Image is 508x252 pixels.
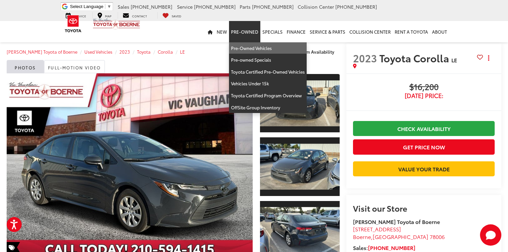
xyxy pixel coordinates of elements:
span: [PHONE_NUMBER] [131,3,172,10]
span: [STREET_ADDRESS] [353,225,401,233]
span: [PHONE_NUMBER] [335,3,377,10]
span: Select Language [70,4,103,9]
a: [PERSON_NAME] Toyota of Boerne [7,49,77,55]
a: LE [180,49,185,55]
button: Toggle Chat Window [480,224,501,246]
a: OffSite Group Inventory [229,102,307,113]
span: Confirm Availability [293,49,334,55]
a: [STREET_ADDRESS] Boerne,[GEOGRAPHIC_DATA] 78006 [353,225,445,240]
h2: Visit our Store [353,204,495,212]
a: Home [206,21,215,42]
img: 2023 Toyota Corolla LE [259,144,340,190]
a: Vehicles Under 15k [229,78,307,90]
span: ▼ [107,4,111,9]
button: Get Price Now [353,139,495,154]
a: Pre-owned Specials [229,54,307,66]
a: Pre-Owned [229,21,260,42]
a: Finance [285,21,308,42]
a: Map [92,12,116,19]
button: Actions [483,52,495,64]
a: About [430,21,449,42]
span: dropdown dots [488,55,489,61]
a: Toyota [137,49,151,55]
a: Contact [118,12,152,19]
span: $16,200 [353,82,495,92]
a: Select Language​ [70,4,111,9]
span: Service [177,3,193,10]
strong: Sales: [353,244,415,251]
span: [DATE] Price: [353,92,495,99]
a: Used Vehicles [84,49,112,55]
span: Toyota Corolla [379,51,451,65]
a: Service & Parts: Opens in a new tab [308,21,347,42]
img: Vic Vaughan Toyota of Boerne [93,18,140,30]
button: Confirm Availability [283,46,340,58]
span: [GEOGRAPHIC_DATA] [373,233,428,240]
span: Boerne [353,233,371,240]
span: Collision Center [298,3,334,10]
svg: Start Chat [480,224,501,246]
a: New [215,21,229,42]
span: 2023 [353,51,377,65]
span: [PHONE_NUMBER] [252,3,294,10]
a: Corolla [158,49,173,55]
span: 78006 [430,233,445,240]
span: Parts [240,3,251,10]
a: 2023 [119,49,130,55]
img: Toyota [61,13,86,35]
span: [PHONE_NUMBER] [194,3,236,10]
a: Service [61,12,91,19]
span: LE [451,56,457,64]
a: Toyota Certified Pre-Owned Vehicles [229,66,307,78]
a: Photos [7,60,44,73]
a: My Saved Vehicles [157,12,186,19]
a: Expand Photo 2 [260,137,340,196]
a: Value Your Trade [353,161,495,176]
img: 2023 Toyota Corolla LE [259,80,340,126]
a: Specials [260,21,285,42]
a: Toyota Certified Program Overview [229,90,307,102]
strong: [PERSON_NAME] Toyota of Boerne [353,218,440,225]
a: Full-Motion Video [44,60,105,73]
a: Check Availability [353,121,495,136]
a: Rent a Toyota [393,21,430,42]
a: [PHONE_NUMBER] [368,244,415,251]
a: Collision Center [347,21,393,42]
span: , [353,233,445,240]
span: Sales [118,3,129,10]
span: Saved [172,14,181,18]
a: Pre-Owned Vehicles [229,42,307,54]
